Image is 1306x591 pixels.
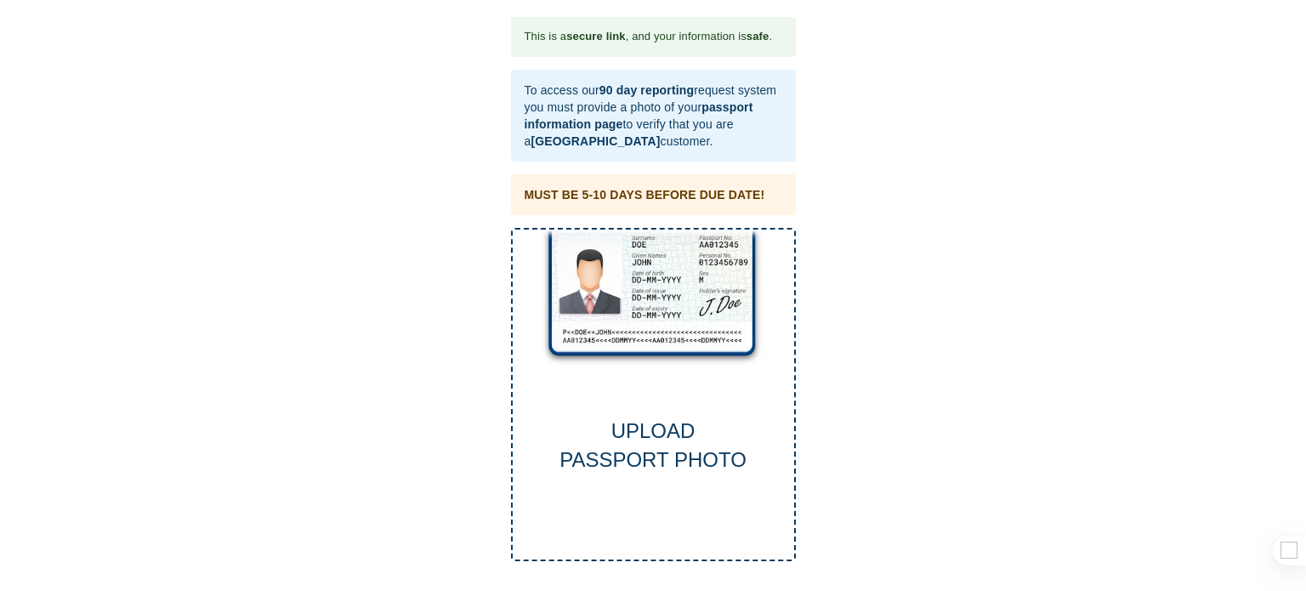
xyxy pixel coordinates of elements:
b: [GEOGRAPHIC_DATA] [531,134,660,148]
div: UPLOAD PASSPORT PHOTO [513,417,794,475]
b: passport information page [525,100,753,131]
b: secure link [566,30,625,43]
div: This is a , and your information is . [525,22,773,52]
div: MUST BE 5-10 DAYS BEFORE DUE DATE! [525,186,765,203]
b: safe [747,30,769,43]
div: To access our request system you must provide a photo of your to verify that you are a customer. [525,75,782,156]
b: 90 day reporting [599,83,694,97]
